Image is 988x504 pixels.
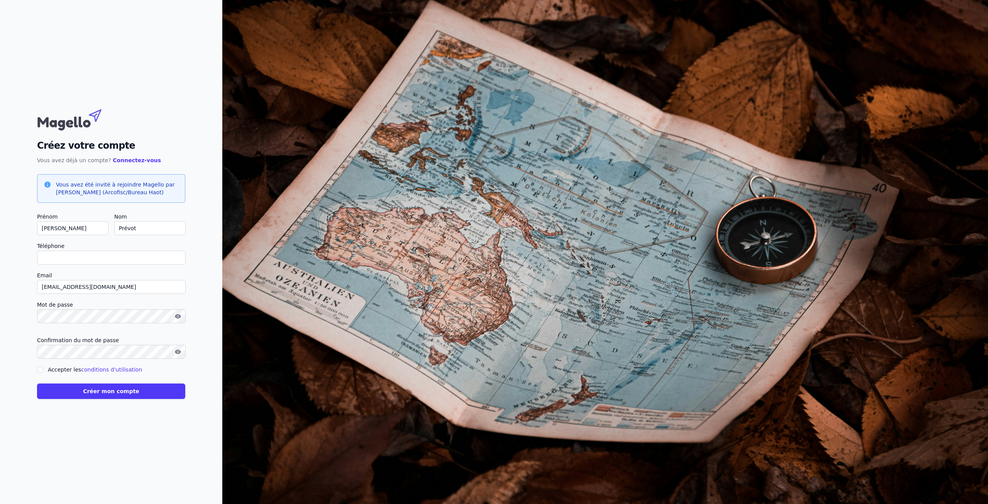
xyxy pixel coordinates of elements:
button: Créer mon compte [37,384,185,399]
label: Téléphone [37,241,185,251]
label: Nom [114,212,185,221]
img: Magello [37,105,118,132]
a: conditions d'utilisation [81,367,142,373]
label: Confirmation du mot de passe [37,336,185,345]
h3: Vous avez été invité à rejoindre Magello par [PERSON_NAME] (Arcofisc/Bureau Haot) [56,181,179,196]
h2: Créez votre compte [37,139,185,153]
label: Mot de passe [37,300,185,309]
label: Prénom [37,212,108,221]
label: Accepter les [48,367,142,373]
a: Connectez-vous [113,157,161,163]
p: Vous avez déjà un compte? [37,156,185,165]
label: Email [37,271,185,280]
